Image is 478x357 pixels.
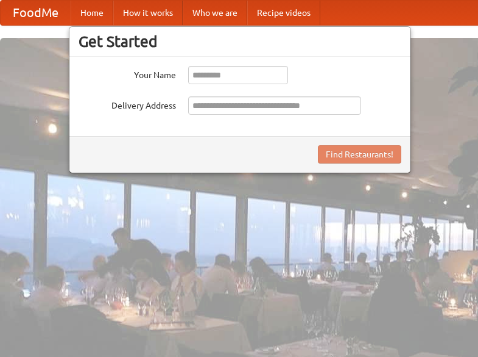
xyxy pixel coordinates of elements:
[183,1,247,25] a: Who we are
[79,96,176,112] label: Delivery Address
[71,1,113,25] a: Home
[79,66,176,81] label: Your Name
[113,1,183,25] a: How it works
[1,1,71,25] a: FoodMe
[79,32,401,51] h3: Get Started
[247,1,320,25] a: Recipe videos
[318,145,401,164] button: Find Restaurants!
